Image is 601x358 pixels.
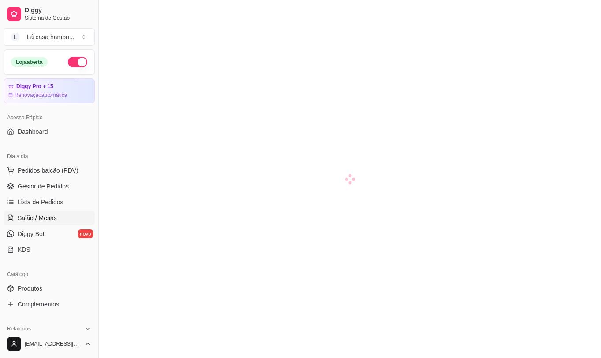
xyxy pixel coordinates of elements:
div: Catálogo [4,267,95,281]
a: KDS [4,243,95,257]
span: [EMAIL_ADDRESS][DOMAIN_NAME] [25,340,81,347]
button: [EMAIL_ADDRESS][DOMAIN_NAME] [4,333,95,354]
button: Select a team [4,28,95,46]
article: Renovação automática [15,92,67,99]
a: Lista de Pedidos [4,195,95,209]
span: Diggy [25,7,91,15]
a: Complementos [4,297,95,311]
a: Salão / Mesas [4,211,95,225]
span: Sistema de Gestão [25,15,91,22]
a: Diggy Pro + 15Renovaçãoautomática [4,78,95,103]
button: Alterar Status [68,57,87,67]
span: Pedidos balcão (PDV) [18,166,78,175]
div: Loja aberta [11,57,48,67]
a: Produtos [4,281,95,295]
span: Salão / Mesas [18,214,57,222]
div: Lá casa hambu ... [27,33,74,41]
div: Dia a dia [4,149,95,163]
span: Produtos [18,284,42,293]
a: DiggySistema de Gestão [4,4,95,25]
div: Acesso Rápido [4,111,95,125]
span: Relatórios [7,325,31,332]
a: Dashboard [4,125,95,139]
span: Lista de Pedidos [18,198,63,207]
span: L [11,33,20,41]
span: Gestor de Pedidos [18,182,69,191]
span: Complementos [18,300,59,309]
article: Diggy Pro + 15 [16,83,53,90]
span: Diggy Bot [18,229,45,238]
a: Diggy Botnovo [4,227,95,241]
span: KDS [18,245,30,254]
span: Dashboard [18,127,48,136]
button: Pedidos balcão (PDV) [4,163,95,177]
a: Gestor de Pedidos [4,179,95,193]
